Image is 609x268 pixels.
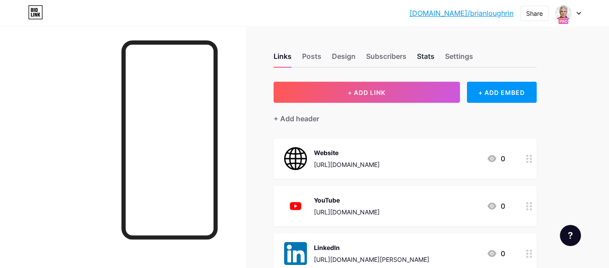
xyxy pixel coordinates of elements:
[314,207,380,217] div: [URL][DOMAIN_NAME]
[314,148,380,157] div: Website
[487,248,505,259] div: 0
[284,195,307,217] img: YouTube
[487,201,505,211] div: 0
[302,51,321,67] div: Posts
[332,51,356,67] div: Design
[274,113,319,124] div: + Add header
[274,51,292,67] div: Links
[314,243,429,252] div: LinkedIn
[526,9,543,18] div: Share
[445,51,473,67] div: Settings
[366,51,406,67] div: Subscribers
[348,89,385,96] span: + ADD LINK
[314,196,380,205] div: YouTube
[555,5,572,22] img: thelegalpodcast
[284,147,307,170] img: Website
[467,82,537,103] div: + ADD EMBED
[410,8,513,18] a: [DOMAIN_NAME]/brianloughrin
[284,242,307,265] img: LinkedIn
[487,153,505,164] div: 0
[314,255,429,264] div: [URL][DOMAIN_NAME][PERSON_NAME]
[417,51,434,67] div: Stats
[274,82,460,103] button: + ADD LINK
[314,160,380,169] div: [URL][DOMAIN_NAME]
